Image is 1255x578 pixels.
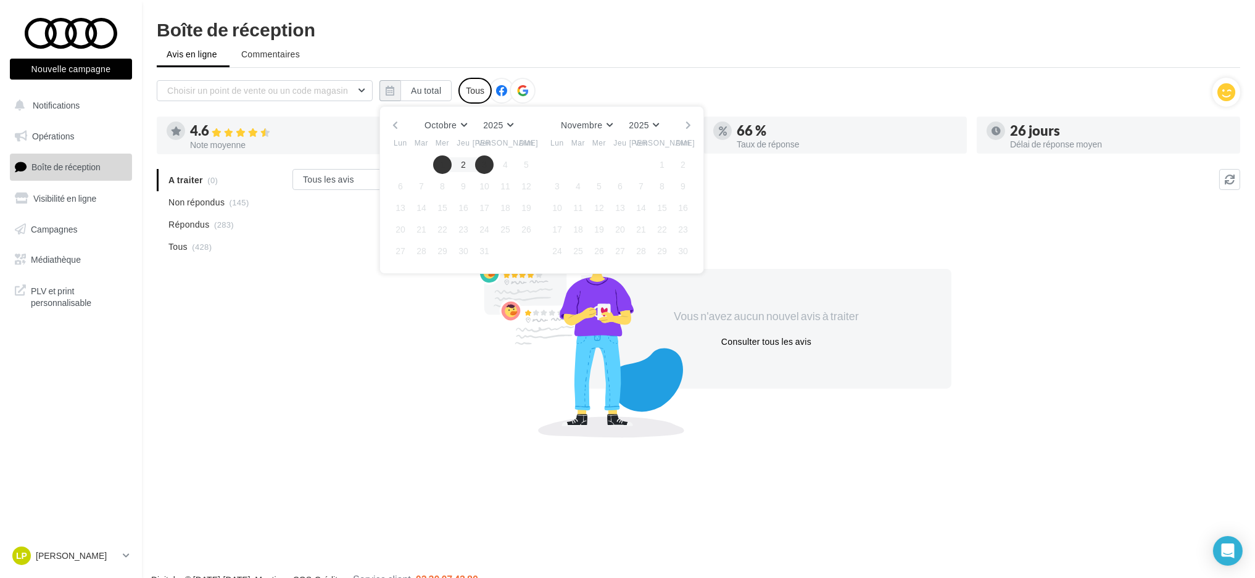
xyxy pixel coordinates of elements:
[457,138,470,148] span: Jeu
[214,220,234,229] span: (283)
[32,131,74,141] span: Opérations
[632,220,650,239] button: 21
[548,220,566,239] button: 17
[433,242,452,260] button: 29
[1010,124,1230,138] div: 26 jours
[674,220,692,239] button: 23
[433,155,452,174] button: 1
[674,242,692,260] button: 30
[31,162,101,172] span: Boîte de réception
[653,155,671,174] button: 1
[167,85,348,96] span: Choisir un point de vente ou un code magasin
[592,138,606,148] span: Mer
[517,177,536,196] button: 12
[611,177,629,196] button: 6
[556,117,617,134] button: Novembre
[412,220,431,239] button: 21
[653,177,671,196] button: 8
[379,80,452,101] button: Au total
[517,199,536,217] button: 19
[433,220,452,239] button: 22
[519,138,533,148] span: Dim
[7,186,135,212] a: Visibilité en ligne
[1010,140,1230,149] div: Délai de réponse moyen
[569,199,587,217] button: 11
[454,177,473,196] button: 9
[496,177,515,196] button: 11
[517,220,536,239] button: 26
[7,93,130,118] button: Notifications
[391,220,410,239] button: 20
[420,117,471,134] button: Octobre
[653,242,671,260] button: 29
[660,308,872,324] div: Vous n'avez aucun nouvel avis à traiter
[517,155,536,174] button: 5
[676,138,690,148] span: Dim
[7,278,135,314] a: PLV et print personnalisable
[433,199,452,217] button: 15
[7,123,135,149] a: Opérations
[561,120,602,130] span: Novembre
[168,196,225,208] span: Non répondus
[33,100,80,110] span: Notifications
[716,334,816,349] button: Consulter tous les avis
[475,155,494,174] button: 3
[569,242,587,260] button: 25
[496,155,515,174] button: 4
[33,193,96,204] span: Visibilité en ligne
[7,154,135,180] a: Boîte de réception
[571,138,585,148] span: Mar
[241,48,300,60] span: Commentaires
[632,177,650,196] button: 7
[436,138,449,148] span: Mer
[653,199,671,217] button: 15
[7,247,135,273] a: Médiathèque
[613,138,626,148] span: Jeu
[674,199,692,217] button: 16
[496,199,515,217] button: 18
[16,550,27,562] span: LP
[496,220,515,239] button: 25
[569,177,587,196] button: 4
[415,138,428,148] span: Mar
[590,177,608,196] button: 5
[31,283,127,309] span: PLV et print personnalisable
[632,199,650,217] button: 14
[632,242,650,260] button: 28
[454,220,473,239] button: 23
[168,218,210,231] span: Répondus
[569,220,587,239] button: 18
[412,177,431,196] button: 7
[478,117,518,134] button: 2025
[391,242,410,260] button: 27
[475,242,494,260] button: 31
[394,138,407,148] span: Lun
[425,120,457,130] span: Octobre
[548,177,566,196] button: 3
[400,80,452,101] button: Au total
[10,544,132,568] a: LP [PERSON_NAME]
[230,197,249,207] span: (145)
[611,242,629,260] button: 27
[412,242,431,260] button: 28
[475,177,494,196] button: 10
[190,124,410,138] div: 4.6
[192,242,212,252] span: (428)
[292,169,416,190] button: Tous les avis
[454,155,473,174] button: 2
[190,141,410,149] div: Note moyenne
[157,80,373,101] button: Choisir un point de vente ou un code magasin
[611,220,629,239] button: 20
[629,138,695,148] span: [PERSON_NAME]
[737,140,957,149] div: Taux de réponse
[475,220,494,239] button: 24
[391,177,410,196] button: 6
[458,78,492,104] div: Tous
[483,120,503,130] span: 2025
[412,199,431,217] button: 14
[303,174,354,184] span: Tous les avis
[473,138,539,148] span: [PERSON_NAME]
[168,241,188,253] span: Tous
[590,242,608,260] button: 26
